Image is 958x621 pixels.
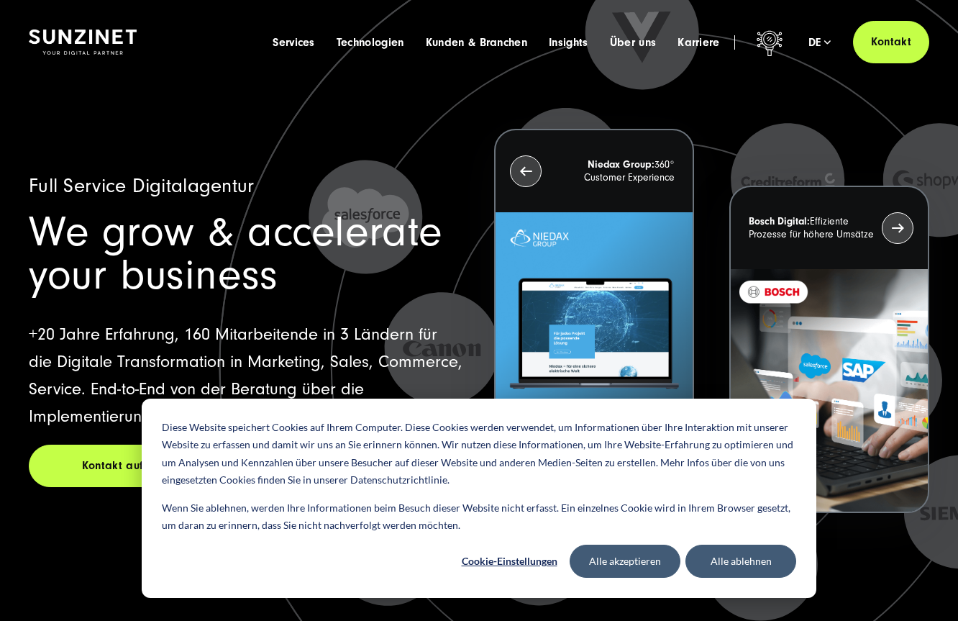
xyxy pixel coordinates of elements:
[337,35,404,50] a: Technologien
[570,545,680,578] button: Alle akzeptieren
[808,35,831,50] div: de
[685,545,796,578] button: Alle ablehnen
[29,175,255,197] span: Full Service Digitalagentur
[494,129,694,456] button: Niedax Group:360° Customer Experience Letztes Projekt von Niedax. Ein Laptop auf dem die Niedax W...
[454,545,565,578] button: Cookie-Einstellungen
[549,158,675,184] p: 360° Customer Experience
[729,186,929,513] button: Bosch Digital:Effiziente Prozesse für höhere Umsätze BOSCH - Kundeprojekt - Digital Transformatio...
[588,159,654,171] strong: Niedax Group:
[426,35,527,50] a: Kunden & Branchen
[142,399,816,598] div: Cookie banner
[853,21,929,63] a: Kontakt
[29,321,464,430] p: +20 Jahre Erfahrung, 160 Mitarbeitende in 3 Ländern für die Digitale Transformation in Marketing,...
[678,35,720,50] a: Karriere
[273,35,315,50] a: Services
[29,30,137,55] img: SUNZINET Full Service Digital Agentur
[549,35,588,50] a: Insights
[749,215,874,241] p: Effiziente Prozesse für höhere Umsätze
[749,216,810,227] strong: Bosch Digital:
[610,35,657,50] a: Über uns
[29,211,464,297] h1: We grow & accelerate your business
[29,445,237,487] a: Kontakt aufnehmen
[731,269,928,512] img: BOSCH - Kundeprojekt - Digital Transformation Agentur SUNZINET
[162,419,796,489] p: Diese Website speichert Cookies auf Ihrem Computer. Diese Cookies werden verwendet, um Informatio...
[162,499,796,535] p: Wenn Sie ablehnen, werden Ihre Informationen beim Besuch dieser Website nicht erfasst. Ein einzel...
[496,212,693,455] img: Letztes Projekt von Niedax. Ein Laptop auf dem die Niedax Website geöffnet ist, auf blauem Hinter...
